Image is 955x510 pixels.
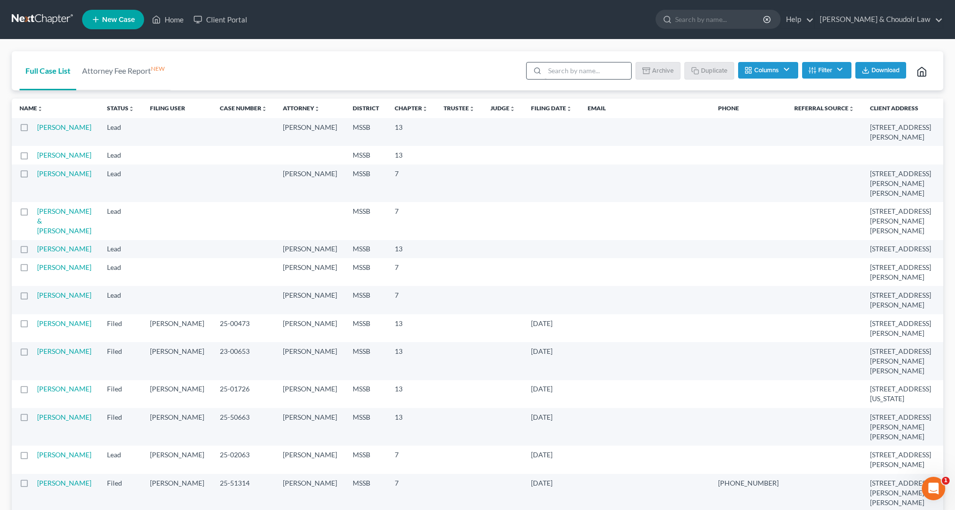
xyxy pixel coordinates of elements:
td: 7 [387,258,436,286]
a: Referral Sourceunfold_more [794,104,854,112]
i: unfold_more [849,106,854,112]
td: 25-02063 [212,446,275,473]
td: MSSB [345,146,387,164]
td: Lead [99,202,142,240]
td: 13 [387,118,436,146]
td: [PERSON_NAME] [275,118,345,146]
td: [PERSON_NAME] [275,342,345,380]
a: [PERSON_NAME] [37,291,91,299]
td: 13 [387,380,436,408]
td: 13 [387,314,436,342]
span: Download [871,66,900,74]
td: [DATE] [523,408,580,446]
td: [STREET_ADDRESS][PERSON_NAME] [862,258,949,286]
td: [DATE] [523,380,580,408]
td: Filed [99,380,142,408]
a: Filing Dateunfold_more [531,104,572,112]
td: [PERSON_NAME] [142,342,212,380]
td: Filed [99,408,142,446]
a: [PERSON_NAME] [37,413,91,421]
a: [PERSON_NAME] & Choudoir Law [815,11,943,28]
td: [DATE] [523,314,580,342]
span: New Case [102,16,135,23]
a: Help [781,11,814,28]
td: MSSB [345,342,387,380]
td: Filed [99,342,142,380]
td: Lead [99,286,142,314]
a: [PERSON_NAME] [37,151,91,159]
td: Lead [99,164,142,202]
td: [PERSON_NAME] [275,446,345,473]
td: [STREET_ADDRESS][US_STATE] [862,380,949,408]
td: 7 [387,202,436,240]
td: 13 [387,240,436,258]
td: MSSB [345,286,387,314]
a: Attorneyunfold_more [283,104,320,112]
i: unfold_more [566,106,572,112]
td: MSSB [345,240,387,258]
td: 7 [387,286,436,314]
td: [STREET_ADDRESS][PERSON_NAME] [862,446,949,473]
a: [PERSON_NAME] [37,319,91,327]
td: [PERSON_NAME] [275,240,345,258]
td: [STREET_ADDRESS][PERSON_NAME] [862,118,949,146]
a: [PERSON_NAME] [37,347,91,355]
th: Email [580,99,710,118]
a: Case Numberunfold_more [220,104,267,112]
i: unfold_more [469,106,475,112]
td: 25-50663 [212,408,275,446]
i: unfold_more [128,106,134,112]
td: 13 [387,408,436,446]
td: [PERSON_NAME] [142,408,212,446]
a: Home [147,11,189,28]
td: Lead [99,240,142,258]
button: Filter [802,62,851,79]
i: unfold_more [509,106,515,112]
td: MSSB [345,380,387,408]
td: [PERSON_NAME] [275,314,345,342]
td: [STREET_ADDRESS][PERSON_NAME][PERSON_NAME] [862,408,949,446]
a: Trusteeunfold_more [444,104,475,112]
td: MSSB [345,258,387,286]
td: [STREET_ADDRESS][PERSON_NAME][PERSON_NAME] [862,164,949,202]
th: District [345,99,387,118]
td: [DATE] [523,342,580,380]
td: [PERSON_NAME] [275,380,345,408]
button: Download [855,62,906,79]
a: Statusunfold_more [107,104,134,112]
td: [STREET_ADDRESS][PERSON_NAME][PERSON_NAME] [862,342,949,380]
sup: NEW [151,65,165,72]
td: MSSB [345,408,387,446]
th: Filing User [142,99,212,118]
td: Lead [99,258,142,286]
td: [STREET_ADDRESS][PERSON_NAME] [862,286,949,314]
td: [PERSON_NAME] [142,380,212,408]
td: 25-00473 [212,314,275,342]
td: [STREET_ADDRESS][PERSON_NAME] [862,314,949,342]
th: Client Address [862,99,949,118]
td: 13 [387,342,436,380]
i: unfold_more [261,106,267,112]
td: 13 [387,146,436,164]
i: unfold_more [314,106,320,112]
td: MSSB [345,118,387,146]
iframe: Intercom live chat [922,477,945,500]
td: 7 [387,164,436,202]
span: 1 [942,477,950,485]
a: Chapterunfold_more [395,104,428,112]
button: Columns [738,62,798,79]
td: [STREET_ADDRESS][PERSON_NAME][PERSON_NAME] [862,202,949,240]
td: [DATE] [523,446,580,473]
td: [PERSON_NAME] [275,408,345,446]
td: [PERSON_NAME] [275,258,345,286]
a: Nameunfold_more [20,104,43,112]
a: [PERSON_NAME] [37,450,91,459]
td: 25-01726 [212,380,275,408]
td: MSSB [345,164,387,202]
a: [PERSON_NAME] [37,123,91,131]
td: 23-00653 [212,342,275,380]
a: Attorney Fee ReportNEW [76,51,170,90]
input: Search by name... [545,62,631,79]
i: unfold_more [37,106,43,112]
a: [PERSON_NAME] [37,479,91,487]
